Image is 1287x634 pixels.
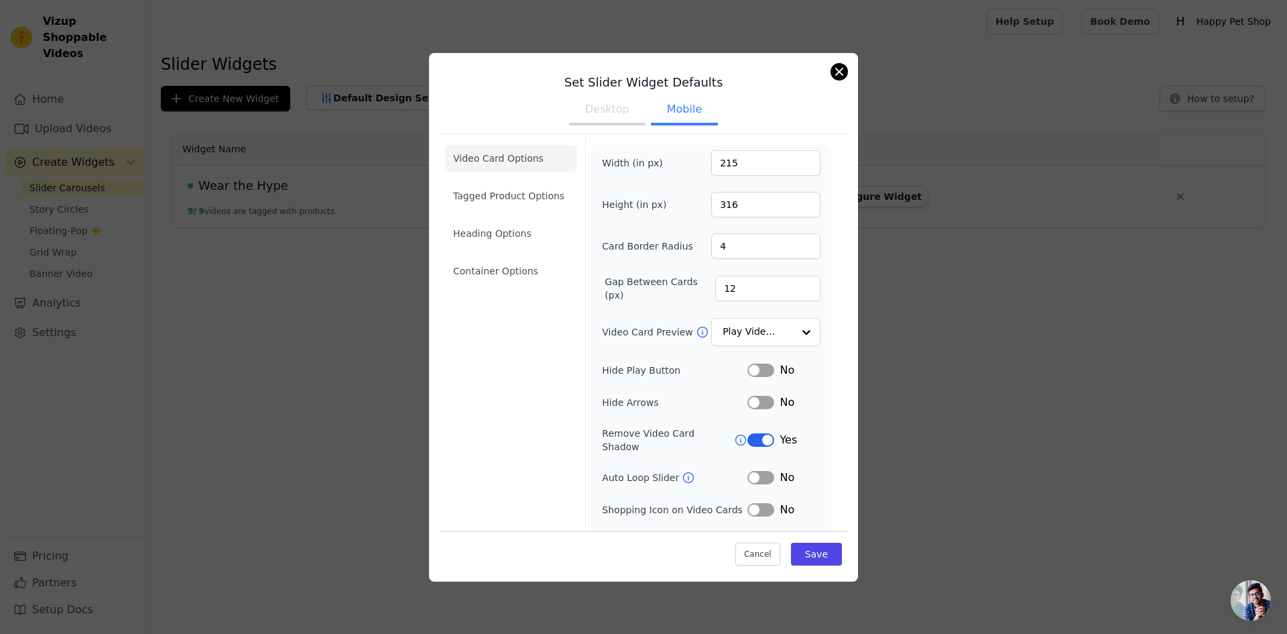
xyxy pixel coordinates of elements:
[602,503,743,517] label: Shopping Icon on Video Cards
[735,543,780,566] button: Cancel
[791,543,842,566] button: Save
[780,470,794,486] span: No
[445,182,577,209] li: Tagged Product Options
[780,394,794,411] span: No
[569,96,646,125] button: Desktop
[602,156,675,170] label: Width (in px)
[602,325,695,339] label: Video Card Preview
[605,275,715,302] label: Gap Between Cards (px)
[445,145,577,172] li: Video Card Options
[831,64,847,80] button: Close modal
[602,427,734,454] label: Remove Video Card Shadow
[440,74,847,91] h3: Set Slider Widget Defaults
[780,362,794,378] span: No
[602,240,693,253] label: Card Border Radius
[602,364,747,377] label: Hide Play Button
[780,502,794,518] span: No
[445,220,577,247] li: Heading Options
[445,258,577,284] li: Container Options
[602,198,675,211] label: Height (in px)
[602,396,747,409] label: Hide Arrows
[602,471,682,484] label: Auto Loop Slider
[780,432,797,448] span: Yes
[1231,580,1271,621] div: Open chat
[651,96,718,125] button: Mobile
